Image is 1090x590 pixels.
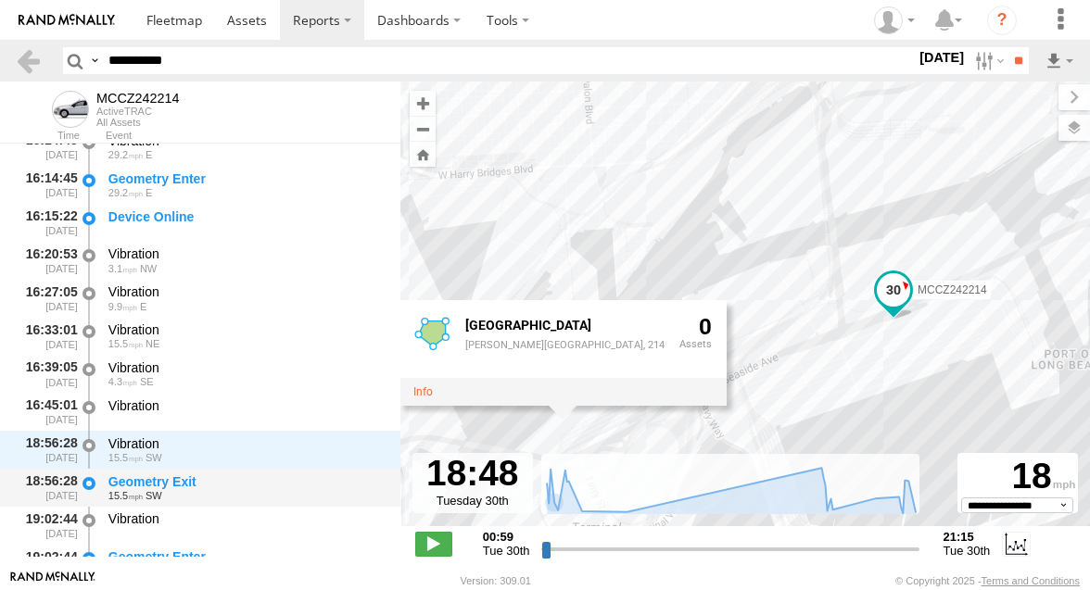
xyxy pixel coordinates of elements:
[108,245,383,262] div: Vibration
[15,206,80,240] div: 16:15:22 [DATE]
[140,263,157,274] span: Heading: 335
[483,530,530,544] strong: 00:59
[15,132,80,141] div: Time
[146,338,159,349] span: Heading: 59
[868,6,921,34] div: Zulema McIntosch
[10,571,95,590] a: Visit our Website
[944,544,991,558] span: Tue 30th Sep 2025
[15,357,80,391] div: 16:39:05 [DATE]
[987,6,1017,35] i: ?
[15,47,42,74] a: Back to previous Page
[461,575,531,586] div: Version: 309.01
[108,548,383,565] div: Geometry Enter
[108,149,143,160] span: 29.2
[96,106,180,117] div: ActiveTRAC
[410,91,436,116] button: Zoom in
[960,456,1075,497] div: 18
[108,301,137,312] span: 9.9
[15,395,80,429] div: 16:45:01 [DATE]
[679,315,712,374] div: 0
[465,319,665,333] div: Fence Name - Yusen Terminal
[108,321,383,338] div: Vibration
[15,433,80,467] div: 18:56:28 [DATE]
[15,546,80,581] div: 19:02:44 [DATE]
[15,282,80,316] div: 16:27:05 [DATE]
[146,149,152,160] span: Heading: 73
[146,187,152,198] span: Heading: 73
[106,132,400,141] div: Event
[96,91,180,106] div: MCCZ242214 - View Asset History
[410,116,436,142] button: Zoom out
[140,376,154,387] span: Heading: 157
[146,490,162,501] span: Heading: 245
[1044,47,1075,74] label: Export results as...
[96,117,180,128] div: All Assets
[15,244,80,278] div: 16:20:53 [DATE]
[108,376,137,387] span: 4.3
[968,47,1008,74] label: Search Filter Options
[465,340,665,351] div: [PERSON_NAME][GEOGRAPHIC_DATA], 214
[108,473,383,490] div: Geometry Exit
[108,338,143,349] span: 15.5
[108,510,383,527] div: Vibration
[146,452,162,463] span: Heading: 245
[15,508,80,543] div: 19:02:44 [DATE]
[108,187,143,198] span: 29.2
[15,471,80,505] div: 18:56:28 [DATE]
[108,208,383,225] div: Device Online
[87,47,102,74] label: Search Query
[413,385,433,398] a: View fence details
[108,170,383,187] div: Geometry Enter
[108,283,383,300] div: Vibration
[15,319,80,353] div: 16:33:01 [DATE]
[108,263,137,274] span: 3.1
[982,575,1080,586] a: Terms and Conditions
[895,575,1080,586] div: © Copyright 2025 -
[483,544,530,558] span: Tue 30th Sep 2025
[108,452,143,463] span: 15.5
[944,530,991,544] strong: 21:15
[15,168,80,202] div: 16:14:45 [DATE]
[19,14,115,27] img: rand-logo.svg
[108,490,143,501] span: 15.5
[108,435,383,452] div: Vibration
[415,532,452,556] label: Play/Stop
[15,130,80,164] div: 16:14:45 [DATE]
[108,359,383,376] div: Vibration
[140,301,146,312] span: Heading: 70
[916,47,968,68] label: [DATE]
[410,142,436,167] button: Zoom Home
[918,282,987,295] span: MCCZ242214
[108,397,383,414] div: Vibration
